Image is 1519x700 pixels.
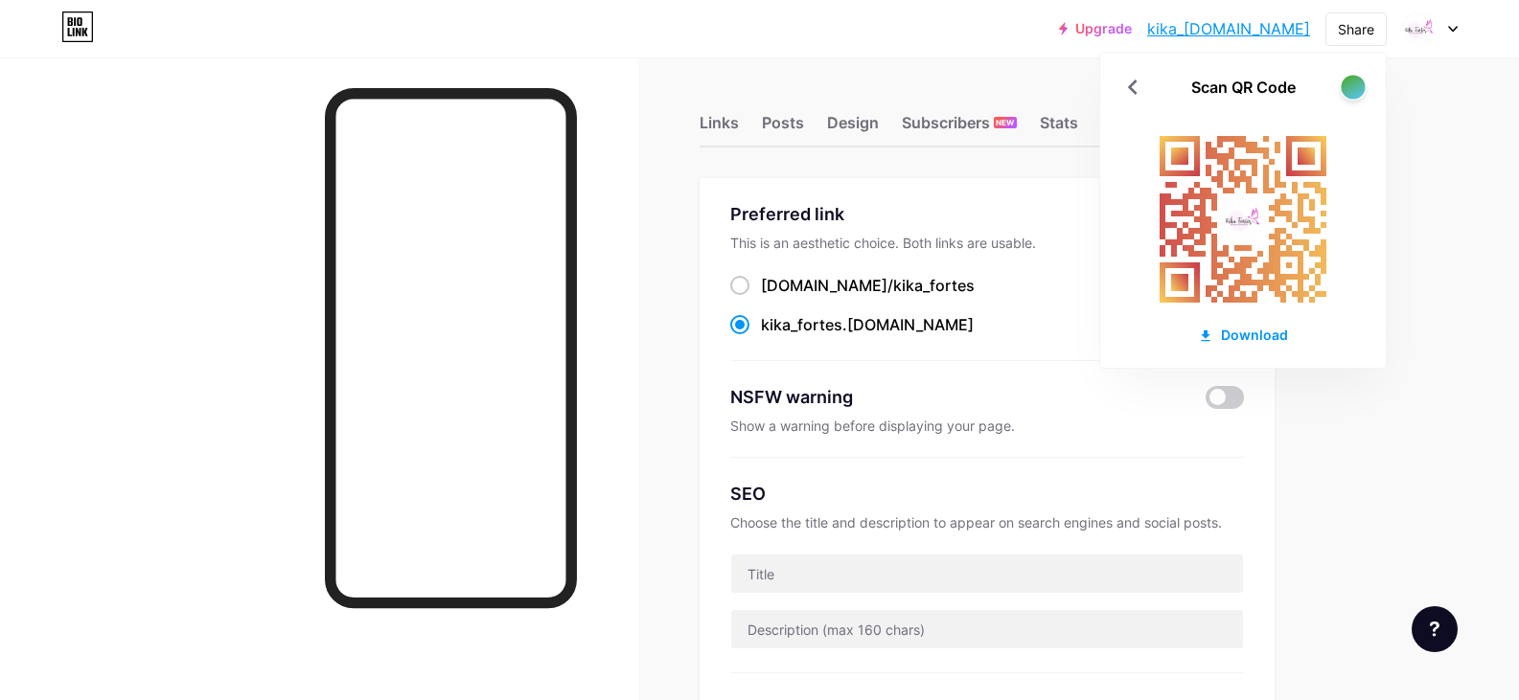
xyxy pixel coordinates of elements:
div: Choose the title and description to appear on search engines and social posts. [730,514,1244,531]
div: Share [1338,19,1374,39]
div: NSFW warning [730,384,1178,410]
span: kika_fortes [761,315,842,334]
div: SEO [730,481,1244,507]
div: .[DOMAIN_NAME] [761,313,974,336]
div: Subscribers [902,111,1017,146]
div: Download [1198,325,1288,345]
div: Scan QR Code [1191,76,1296,99]
div: Posts [762,111,804,146]
div: [DOMAIN_NAME]/ [761,274,975,297]
div: Preferred link [730,201,1244,227]
span: NEW [996,117,1014,128]
img: kika_fortes [1401,11,1438,47]
input: Description (max 160 chars) [731,610,1243,648]
a: Upgrade [1059,21,1132,36]
div: Design [827,111,879,146]
div: Show a warning before displaying your page. [730,418,1244,434]
div: Stats [1040,111,1078,146]
div: Links [700,111,739,146]
span: kika_fortes [893,276,975,295]
div: This is an aesthetic choice. Both links are usable. [730,235,1244,251]
a: kika_[DOMAIN_NAME] [1147,17,1310,40]
input: Title [731,554,1243,593]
